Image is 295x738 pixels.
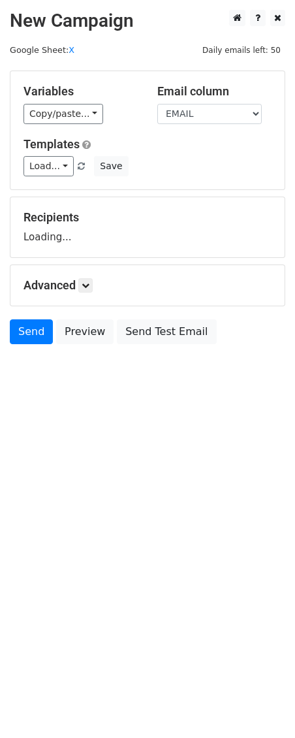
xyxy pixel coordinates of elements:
a: Daily emails left: 50 [198,45,285,55]
a: Load... [23,156,74,176]
a: Send [10,319,53,344]
button: Save [94,156,128,176]
span: Daily emails left: 50 [198,43,285,57]
h5: Advanced [23,278,272,293]
a: Templates [23,137,80,151]
a: X [69,45,74,55]
a: Preview [56,319,114,344]
h5: Email column [157,84,272,99]
div: Loading... [23,210,272,244]
h5: Variables [23,84,138,99]
h2: New Campaign [10,10,285,32]
h5: Recipients [23,210,272,225]
a: Copy/paste... [23,104,103,124]
a: Send Test Email [117,319,216,344]
small: Google Sheet: [10,45,74,55]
